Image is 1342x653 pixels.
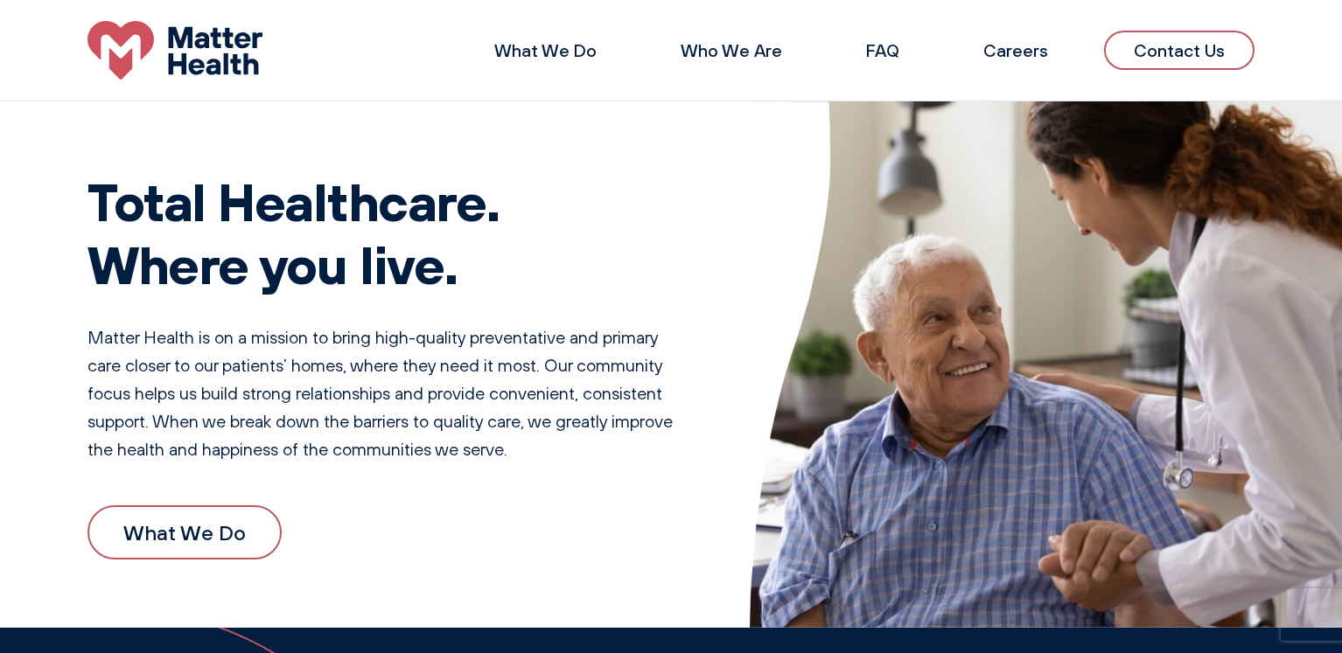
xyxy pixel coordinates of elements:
[681,39,782,61] a: Who We Are
[87,323,680,463] p: Matter Health is on a mission to bring high-quality preventative and primary care closer to our p...
[87,170,680,295] h1: Total Healthcare. Where you live.
[1104,31,1255,70] a: Contact Us
[983,39,1048,61] a: Careers
[494,39,597,61] a: What We Do
[866,39,899,61] a: FAQ
[87,505,282,559] a: What We Do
